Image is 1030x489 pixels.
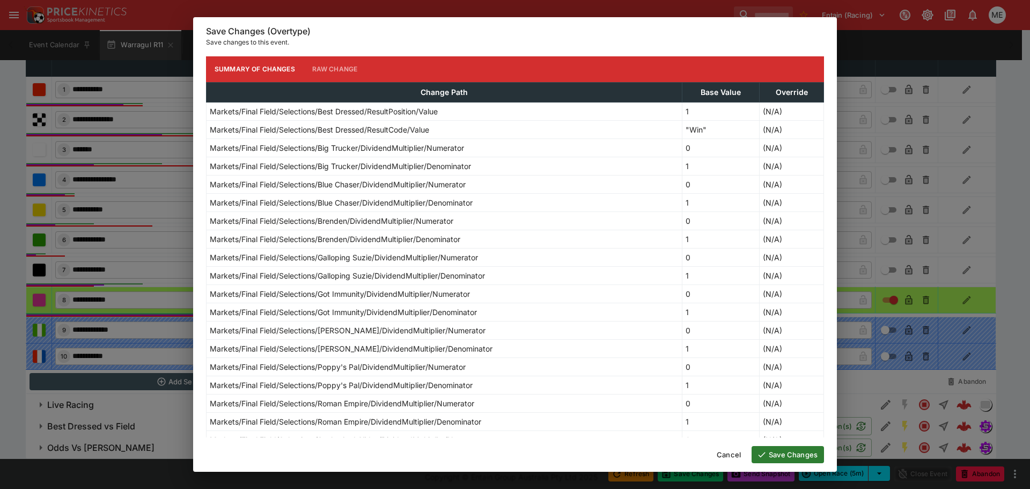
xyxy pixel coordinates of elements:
[682,157,759,175] td: 1
[210,179,466,190] p: Markets/Final Field/Selections/Blue Chaser/DividendMultiplier/Numerator
[682,102,759,120] td: 1
[760,339,824,357] td: (N/A)
[682,357,759,376] td: 0
[760,230,824,248] td: (N/A)
[682,266,759,284] td: 1
[760,157,824,175] td: (N/A)
[210,306,477,318] p: Markets/Final Field/Selections/Got Immunity/DividendMultiplier/Denominator
[682,284,759,303] td: 0
[682,193,759,211] td: 1
[210,142,464,154] p: Markets/Final Field/Selections/Big Trucker/DividendMultiplier/Numerator
[682,321,759,339] td: 0
[206,26,824,37] h6: Save Changes (Overtype)
[210,124,429,135] p: Markets/Final Field/Selections/Best Dressed/ResultCode/Value
[760,193,824,211] td: (N/A)
[210,288,470,300] p: Markets/Final Field/Selections/Got Immunity/DividendMultiplier/Numerator
[760,82,824,102] th: Override
[760,175,824,193] td: (N/A)
[210,434,485,446] p: Markets/Final Field/Selections/Socks And Slides/DividendMultiplier/Numerator
[210,343,492,354] p: Markets/Final Field/Selections/[PERSON_NAME]/DividendMultiplier/Denominator
[760,412,824,430] td: (N/A)
[682,175,759,193] td: 0
[682,430,759,449] td: 0
[760,211,824,230] td: (N/A)
[682,394,759,412] td: 0
[210,233,460,245] p: Markets/Final Field/Selections/Brenden/DividendMultiplier/Denominator
[210,361,466,373] p: Markets/Final Field/Selections/Poppy's Pal/DividendMultiplier/Numerator
[760,376,824,394] td: (N/A)
[210,270,485,281] p: Markets/Final Field/Selections/Galloping Suzie/DividendMultiplier/Denominator
[210,325,485,336] p: Markets/Final Field/Selections/[PERSON_NAME]/DividendMultiplier/Numerator
[682,376,759,394] td: 1
[760,284,824,303] td: (N/A)
[760,303,824,321] td: (N/A)
[210,215,453,227] p: Markets/Final Field/Selections/Brenden/DividendMultiplier/Numerator
[760,394,824,412] td: (N/A)
[682,211,759,230] td: 0
[304,56,366,82] button: Raw Change
[682,230,759,248] td: 1
[760,357,824,376] td: (N/A)
[682,82,759,102] th: Base Value
[752,446,824,463] button: Save Changes
[682,303,759,321] td: 1
[760,248,824,266] td: (N/A)
[760,138,824,157] td: (N/A)
[682,120,759,138] td: "Win"
[682,138,759,157] td: 0
[760,430,824,449] td: (N/A)
[207,82,682,102] th: Change Path
[210,160,471,172] p: Markets/Final Field/Selections/Big Trucker/DividendMultiplier/Denominator
[210,106,438,117] p: Markets/Final Field/Selections/Best Dressed/ResultPosition/Value
[710,446,747,463] button: Cancel
[210,416,481,427] p: Markets/Final Field/Selections/Roman Empire/DividendMultiplier/Denominator
[210,197,473,208] p: Markets/Final Field/Selections/Blue Chaser/DividendMultiplier/Denominator
[210,252,478,263] p: Markets/Final Field/Selections/Galloping Suzie/DividendMultiplier/Numerator
[760,120,824,138] td: (N/A)
[206,56,304,82] button: Summary of Changes
[682,339,759,357] td: 1
[210,398,474,409] p: Markets/Final Field/Selections/Roman Empire/DividendMultiplier/Numerator
[206,37,824,48] p: Save changes to this event.
[760,102,824,120] td: (N/A)
[760,266,824,284] td: (N/A)
[682,412,759,430] td: 1
[760,321,824,339] td: (N/A)
[210,379,473,391] p: Markets/Final Field/Selections/Poppy's Pal/DividendMultiplier/Denominator
[682,248,759,266] td: 0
